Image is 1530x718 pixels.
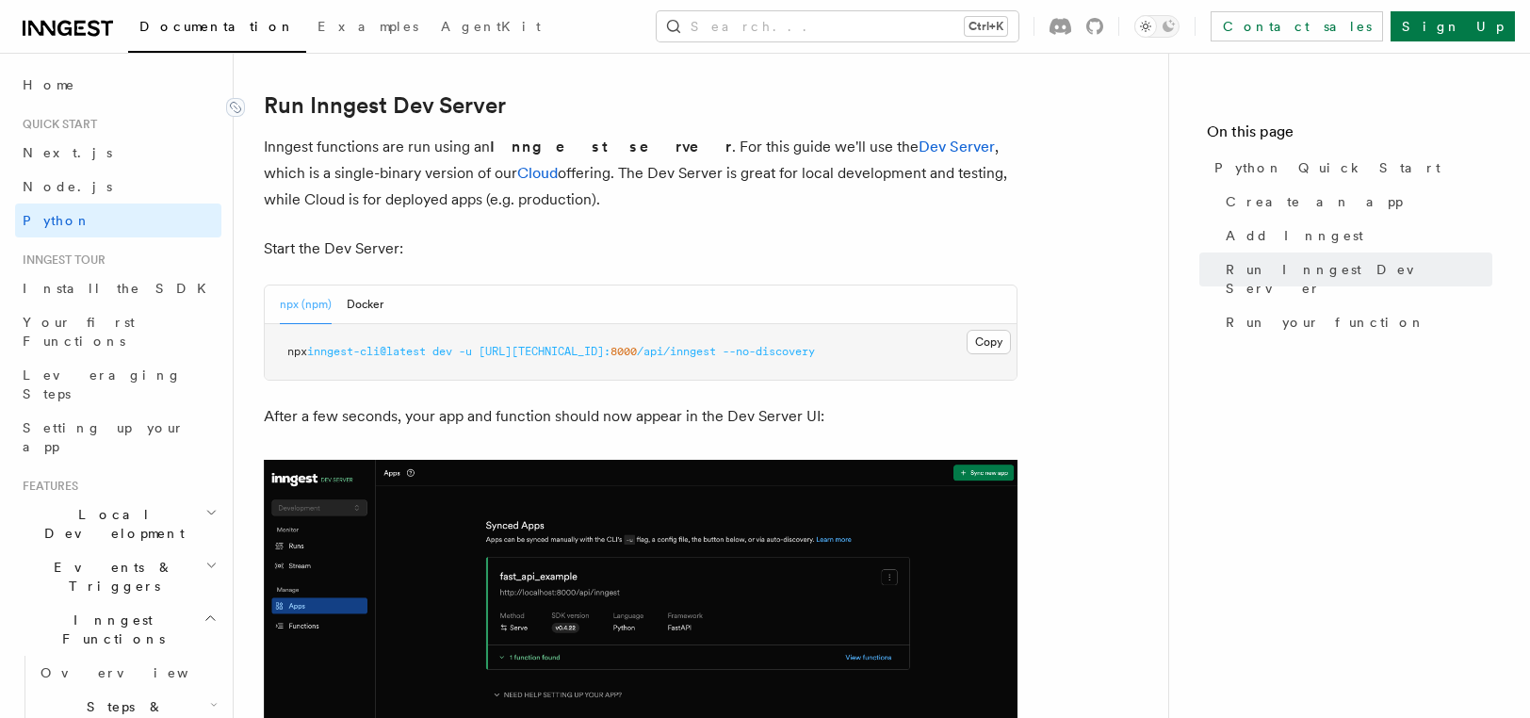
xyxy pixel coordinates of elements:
[15,550,221,603] button: Events & Triggers
[1211,11,1383,41] a: Contact sales
[23,145,112,160] span: Next.js
[306,6,430,51] a: Examples
[287,345,307,358] span: npx
[23,281,218,296] span: Install the SDK
[15,505,205,543] span: Local Development
[1226,226,1363,245] span: Add Inngest
[15,498,221,550] button: Local Development
[15,479,78,494] span: Features
[264,134,1017,213] p: Inngest functions are run using an . For this guide we'll use the , which is a single-binary vers...
[637,345,716,358] span: /api/inngest
[1207,151,1492,185] a: Python Quick Start
[459,345,472,358] span: -u
[23,315,135,349] span: Your first Functions
[264,236,1017,262] p: Start the Dev Server:
[41,665,235,680] span: Overview
[1214,158,1440,177] span: Python Quick Start
[1207,121,1492,151] h4: On this page
[347,286,383,324] button: Docker
[15,136,221,170] a: Next.js
[15,204,221,237] a: Python
[307,345,426,358] span: inngest-cli@latest
[23,179,112,194] span: Node.js
[15,558,205,596] span: Events & Triggers
[280,286,332,324] button: npx (npm)
[23,420,185,454] span: Setting up your app
[1134,15,1180,38] button: Toggle dark mode
[264,403,1017,430] p: After a few seconds, your app and function should now appear in the Dev Server UI:
[23,367,182,401] span: Leveraging Steps
[965,17,1007,36] kbd: Ctrl+K
[128,6,306,53] a: Documentation
[15,117,97,132] span: Quick start
[432,345,452,358] span: dev
[610,345,637,358] span: 8000
[517,164,558,182] a: Cloud
[430,6,552,51] a: AgentKit
[441,19,541,34] span: AgentKit
[1391,11,1515,41] a: Sign Up
[15,170,221,204] a: Node.js
[479,345,610,358] span: [URL][TECHNICAL_ID]:
[1218,305,1492,339] a: Run your function
[723,345,815,358] span: --no-discovery
[1226,192,1403,211] span: Create an app
[15,611,203,648] span: Inngest Functions
[15,603,221,656] button: Inngest Functions
[23,75,75,94] span: Home
[15,68,221,102] a: Home
[15,358,221,411] a: Leveraging Steps
[15,253,106,268] span: Inngest tour
[15,271,221,305] a: Install the SDK
[15,305,221,358] a: Your first Functions
[1218,253,1492,305] a: Run Inngest Dev Server
[1226,260,1492,298] span: Run Inngest Dev Server
[264,92,506,119] a: Run Inngest Dev Server
[490,138,732,155] strong: Inngest server
[1218,219,1492,253] a: Add Inngest
[1226,313,1425,332] span: Run your function
[967,330,1011,354] button: Copy
[139,19,295,34] span: Documentation
[33,656,221,690] a: Overview
[317,19,418,34] span: Examples
[1218,185,1492,219] a: Create an app
[919,138,995,155] a: Dev Server
[15,411,221,464] a: Setting up your app
[23,213,91,228] span: Python
[657,11,1018,41] button: Search...Ctrl+K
